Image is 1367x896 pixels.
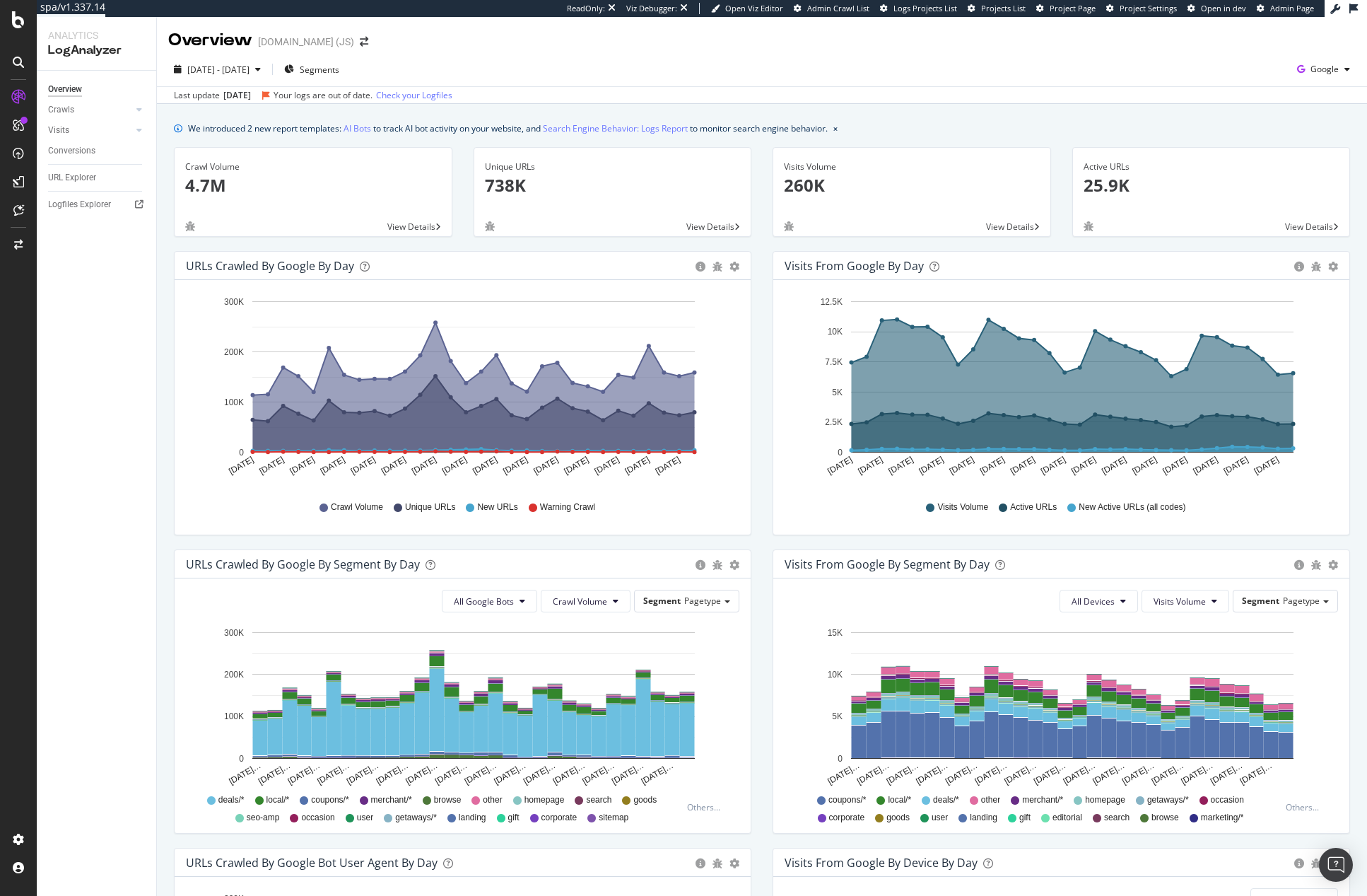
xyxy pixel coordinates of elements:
[978,455,1007,477] text: [DATE]
[729,262,739,272] div: gear
[1285,221,1333,233] span: View Details
[1039,455,1067,477] text: [DATE]
[553,595,607,607] span: Crawl Volume
[856,455,884,477] text: [DATE]
[174,121,1350,136] div: info banner
[784,221,794,231] div: bug
[1310,63,1339,75] span: Google
[1242,595,1279,607] span: Segment
[434,794,462,806] span: browse
[886,812,910,824] span: goods
[794,3,869,14] a: Admin Crawl List
[186,291,739,488] svg: A chart.
[729,859,739,868] div: gear
[187,64,250,76] span: [DATE] - [DATE]
[288,455,317,477] text: [DATE]
[1161,455,1190,477] text: [DATE]
[643,595,681,607] span: Segment
[532,455,560,477] text: [DATE]
[266,794,290,806] span: local/*
[541,590,630,612] button: Crawl Volume
[218,794,245,806] span: deals/*
[696,262,705,272] div: circle-info
[48,197,111,212] div: Logfiles Explorer
[485,173,741,197] p: 738K
[807,3,869,13] span: Admin Crawl List
[1120,3,1177,13] span: Project Settings
[247,812,280,824] span: seo-amp
[1060,590,1138,612] button: All Devices
[785,291,1338,488] div: A chart.
[186,557,420,571] div: URLs Crawled by Google By Segment By Day
[360,37,368,47] div: arrow-right-arrow-left
[224,397,244,407] text: 100K
[917,455,946,477] text: [DATE]
[1328,262,1338,272] div: gear
[828,628,843,638] text: 15K
[48,144,95,158] div: Conversions
[1286,801,1325,813] div: Others...
[371,794,412,806] span: merchant/*
[696,859,705,868] div: circle-info
[937,501,988,513] span: Visits Volume
[654,455,682,477] text: [DATE]
[405,501,455,513] span: Unique URLs
[828,794,866,806] span: coupons/*
[784,161,1040,173] div: Visits Volume
[274,89,372,102] div: Your logs are out of date.
[830,118,841,139] button: close banner
[932,812,948,824] span: user
[1154,595,1206,607] span: Visits Volume
[888,794,911,806] span: local/*
[825,357,843,367] text: 7.5K
[712,560,722,570] div: bug
[970,812,997,824] span: landing
[1072,595,1115,607] span: All Devices
[301,812,334,824] span: occasion
[48,123,69,138] div: Visits
[1052,812,1082,824] span: editorial
[832,388,843,397] text: 5K
[729,560,739,570] div: gear
[1187,3,1246,14] a: Open in dev
[1283,595,1320,607] span: Pagetype
[696,560,705,570] div: circle-info
[186,856,438,870] div: URLs Crawled by Google bot User Agent By Day
[224,347,244,357] text: 200K
[357,812,373,824] span: user
[1009,455,1037,477] text: [DATE]
[785,624,1338,788] svg: A chart.
[1084,173,1339,197] p: 25.9K
[1010,501,1057,513] span: Active URLs
[893,3,957,13] span: Logs Projects List
[387,221,435,233] span: View Details
[258,35,354,49] div: [DOMAIN_NAME] (JS)
[1106,3,1177,14] a: Project Settings
[838,754,843,764] text: 0
[687,801,727,813] div: Others...
[1222,455,1250,477] text: [DATE]
[633,794,657,806] span: goods
[968,3,1026,14] a: Projects List
[1270,3,1314,13] span: Admin Page
[1036,3,1096,14] a: Project Page
[48,170,146,185] a: URL Explorer
[186,624,739,788] svg: A chart.
[826,455,854,477] text: [DATE]
[1252,455,1281,477] text: [DATE]
[785,557,990,571] div: Visits from Google By Segment By Day
[1100,455,1128,477] text: [DATE]
[239,754,244,764] text: 0
[376,89,452,102] a: Check your Logfiles
[344,121,371,136] a: AI Bots
[1079,501,1185,513] span: New Active URLs (all codes)
[454,595,514,607] span: All Google Bots
[224,297,244,307] text: 300K
[711,3,783,14] a: Open Viz Editor
[1311,262,1321,272] div: bug
[586,794,611,806] span: search
[825,417,843,427] text: 2.5K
